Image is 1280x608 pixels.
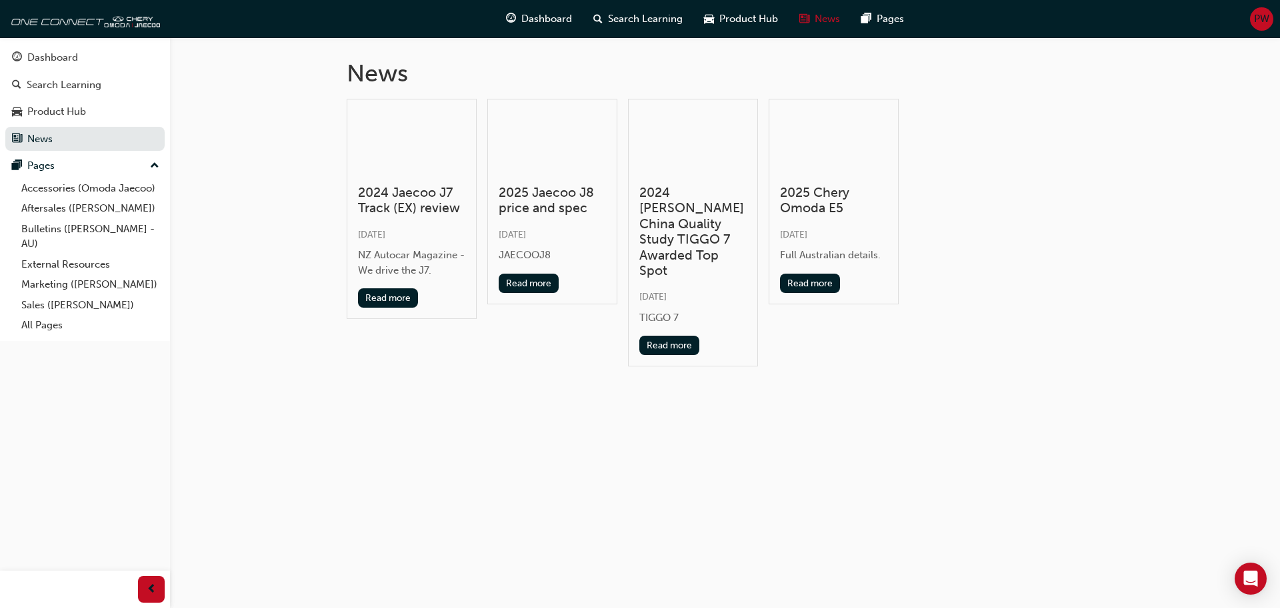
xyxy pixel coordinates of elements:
a: News [5,127,165,151]
button: Read more [499,274,559,293]
a: Accessories (Omoda Jaecoo) [16,178,165,199]
h3: 2024 [PERSON_NAME] China Quality Study TIGGO 7 Awarded Top Spot [639,185,747,278]
a: 2024 [PERSON_NAME] China Quality Study TIGGO 7 Awarded Top Spot[DATE]TIGGO 7Read more [628,99,758,367]
span: news-icon [12,133,22,145]
a: Bulletins ([PERSON_NAME] - AU) [16,219,165,254]
h3: 2025 Chery Omoda E5 [780,185,887,216]
a: 2025 Chery Omoda E5[DATE]Full Australian details.Read more [769,99,899,304]
span: car-icon [704,11,714,27]
div: Full Australian details. [780,248,887,263]
a: Search Learning [5,73,165,97]
a: pages-iconPages [851,5,915,33]
span: prev-icon [147,581,157,598]
div: NZ Autocar Magazine - We drive the J7. [358,248,465,278]
span: pages-icon [12,160,22,172]
div: Search Learning [27,77,101,93]
img: oneconnect [7,5,160,32]
span: Product Hub [719,11,778,27]
a: guage-iconDashboard [495,5,583,33]
a: Marketing ([PERSON_NAME]) [16,274,165,295]
a: 2025 Jaecoo J8 price and spec[DATE]JAECOOJ8Read more [487,99,617,304]
span: guage-icon [506,11,516,27]
button: Pages [5,154,165,178]
div: Product Hub [27,104,86,119]
div: Open Intercom Messenger [1235,563,1267,595]
span: [DATE] [358,229,385,240]
button: DashboardSearch LearningProduct HubNews [5,43,165,154]
button: PW [1250,7,1273,31]
span: Pages [877,11,904,27]
span: news-icon [799,11,809,27]
span: search-icon [12,79,21,91]
a: Product Hub [5,99,165,124]
span: Search Learning [608,11,683,27]
span: car-icon [12,106,22,118]
span: up-icon [150,158,159,175]
div: JAECOOJ8 [499,248,606,263]
span: [DATE] [639,291,667,302]
a: Sales ([PERSON_NAME]) [16,295,165,316]
span: search-icon [593,11,603,27]
a: All Pages [16,315,165,336]
a: car-iconProduct Hub [693,5,789,33]
span: guage-icon [12,52,22,64]
span: Dashboard [521,11,572,27]
h3: 2024 Jaecoo J7 Track (EX) review [358,185,465,216]
h3: 2025 Jaecoo J8 price and spec [499,185,606,216]
span: [DATE] [780,229,807,240]
a: 2024 Jaecoo J7 Track (EX) review[DATE]NZ Autocar Magazine - We drive the J7.Read more [347,99,477,320]
a: Dashboard [5,45,165,70]
a: External Resources [16,254,165,275]
a: Aftersales ([PERSON_NAME]) [16,198,165,219]
button: Read more [780,274,841,293]
span: pages-icon [861,11,871,27]
div: Pages [27,158,55,174]
span: PW [1254,11,1269,27]
button: Read more [639,336,700,355]
span: News [815,11,840,27]
a: search-iconSearch Learning [583,5,693,33]
button: Read more [358,288,419,308]
a: news-iconNews [789,5,851,33]
span: [DATE] [499,229,526,240]
h1: News [347,59,1104,88]
div: Dashboard [27,50,78,65]
div: TIGGO 7 [639,310,747,326]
